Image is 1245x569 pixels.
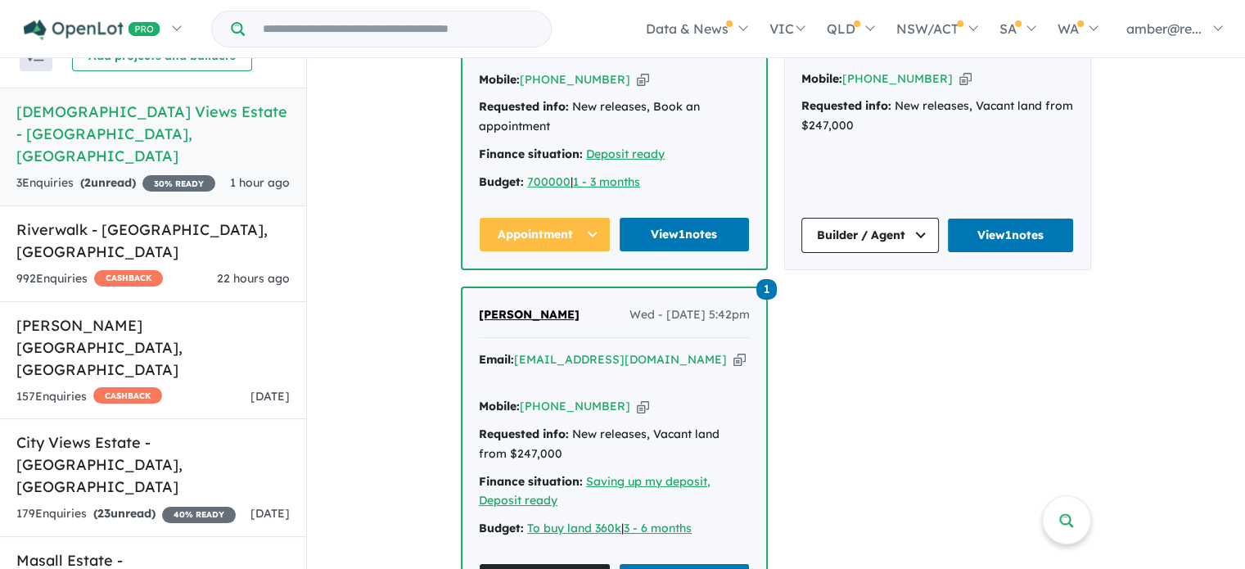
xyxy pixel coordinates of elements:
span: 1 [756,279,777,300]
span: amber@re... [1126,20,1202,37]
a: [PHONE_NUMBER] [520,399,630,413]
a: 1 [756,278,777,300]
strong: Budget: [479,521,524,535]
span: CASHBACK [93,387,162,404]
button: Copy [637,398,649,415]
span: 2 [84,175,91,190]
h5: [PERSON_NAME][GEOGRAPHIC_DATA] , [GEOGRAPHIC_DATA] [16,314,290,381]
a: Saving up my deposit, Deposit ready [479,474,710,508]
strong: Requested info: [801,98,891,113]
div: 992 Enquir ies [16,269,163,289]
a: To buy land 360k [527,521,621,535]
div: | [479,173,750,192]
button: Copy [959,70,972,88]
strong: Email: [479,352,514,367]
strong: Requested info: [479,427,569,441]
strong: Mobile: [479,399,520,413]
a: View1notes [619,217,751,252]
a: [PERSON_NAME] [479,305,580,325]
strong: Requested info: [479,99,569,114]
strong: Finance situation: [479,474,583,489]
span: [DATE] [250,389,290,404]
span: Wed - [DATE] 5:42pm [629,305,750,325]
strong: Mobile: [801,71,842,86]
input: Try estate name, suburb, builder or developer [248,11,548,47]
span: CASHBACK [94,270,163,287]
button: Copy [637,71,649,88]
div: New releases, Book an appointment [479,97,750,137]
strong: ( unread) [93,506,156,521]
div: 157 Enquir ies [16,387,162,407]
strong: Budget: [479,174,524,189]
a: 1 - 3 months [573,174,640,189]
a: [EMAIL_ADDRESS][DOMAIN_NAME] [514,352,727,367]
span: 1 hour ago [230,175,290,190]
span: [PERSON_NAME] [479,307,580,322]
h5: City Views Estate - [GEOGRAPHIC_DATA] , [GEOGRAPHIC_DATA] [16,431,290,498]
h5: [DEMOGRAPHIC_DATA] Views Estate - [GEOGRAPHIC_DATA] , [GEOGRAPHIC_DATA] [16,101,290,167]
div: | [479,519,750,539]
span: 30 % READY [142,175,215,192]
h5: Riverwalk - [GEOGRAPHIC_DATA] , [GEOGRAPHIC_DATA] [16,219,290,263]
img: Openlot PRO Logo White [24,20,160,40]
button: Builder / Agent [801,218,939,253]
span: 40 % READY [162,507,236,523]
a: [PHONE_NUMBER] [842,71,953,86]
a: [PHONE_NUMBER] [520,72,630,87]
span: 23 [97,506,111,521]
button: Appointment [479,217,611,252]
div: New releases, Vacant land from $247,000 [801,97,1074,136]
div: 3 Enquir ies [16,174,215,193]
a: Deposit ready [586,147,665,161]
a: 700000 [527,174,571,189]
strong: Mobile: [479,72,520,87]
strong: ( unread) [80,175,136,190]
span: 22 hours ago [217,271,290,286]
span: [DATE] [250,506,290,521]
button: Copy [733,351,746,368]
div: 179 Enquir ies [16,504,236,524]
a: 3 - 6 months [624,521,692,535]
strong: Finance situation: [479,147,583,161]
div: New releases, Vacant land from $247,000 [479,425,750,464]
a: View1notes [947,218,1074,253]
